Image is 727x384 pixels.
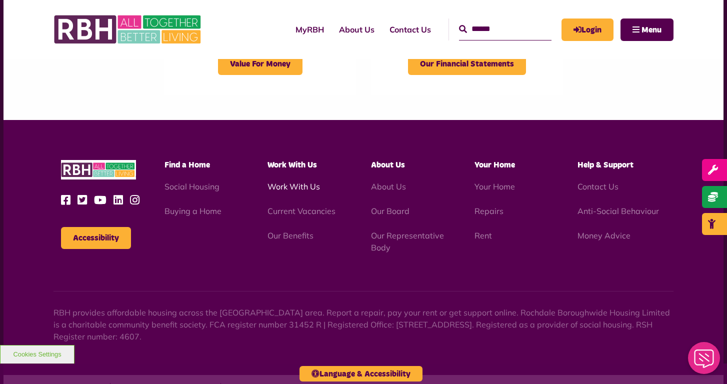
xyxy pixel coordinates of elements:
[61,227,131,249] button: Accessibility
[577,161,633,169] span: Help & Support
[299,366,422,381] button: Language & Accessibility
[620,18,673,41] button: Navigation
[474,206,503,216] a: Repairs
[331,16,382,43] a: About Us
[682,339,727,384] iframe: Netcall Web Assistant for live chat
[371,181,406,191] a: About Us
[474,161,515,169] span: Your Home
[53,10,203,49] img: RBH
[561,18,613,41] a: MyRBH
[371,161,405,169] span: About Us
[218,53,302,75] span: Value For Money
[53,306,673,342] p: RBH provides affordable housing across the [GEOGRAPHIC_DATA] area. Report a repair, pay your rent...
[267,206,335,216] a: Current Vacancies
[61,160,136,179] img: RBH
[164,161,210,169] span: Find a Home
[382,16,438,43] a: Contact Us
[577,181,618,191] a: Contact Us
[459,18,551,40] input: Search
[371,230,444,252] a: Our Representative Body
[577,230,630,240] a: Money Advice
[408,53,526,75] span: Our Financial Statements
[474,181,515,191] a: Your Home
[164,206,221,216] a: Buying a Home
[267,161,317,169] span: Work With Us
[267,230,313,240] a: Our Benefits
[164,181,219,191] a: Social Housing - open in a new tab
[577,206,659,216] a: Anti-Social Behaviour
[474,230,492,240] a: Rent
[371,206,409,216] a: Our Board
[641,26,661,34] span: Menu
[267,181,320,191] a: Work With Us
[288,16,331,43] a: MyRBH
